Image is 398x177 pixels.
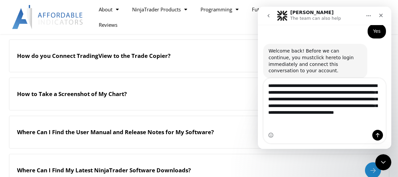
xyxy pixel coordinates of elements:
[375,154,391,170] iframe: Intercom live chat
[12,5,84,29] img: LogoAI | Affordable Indicators – NinjaTrader
[92,2,309,32] nav: Menu
[258,7,391,149] iframe: Intercom live chat
[9,78,389,110] a: How to Take a Screenshot of My Chart?
[245,2,301,17] a: Futures Trading
[92,2,125,17] a: About
[9,116,389,149] a: Where Can I Find the User Manual and Release Notes for My Software?
[17,90,127,98] h2: How to Take a Screenshot of My Chart?
[17,128,214,136] h2: Where Can I Find the User Manual and Release Notes for My Software?
[125,2,194,17] a: NinjaTrader Products
[17,52,171,60] h2: How do you Connect TradingView to the Trade Copier?
[194,2,245,17] a: Programming
[9,39,389,72] a: How do you Connect TradingView to the Trade Copier?
[92,17,124,32] a: Reviews
[17,167,191,174] h2: Where Can I Find My Latest NinjaTrader Software Downloads?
